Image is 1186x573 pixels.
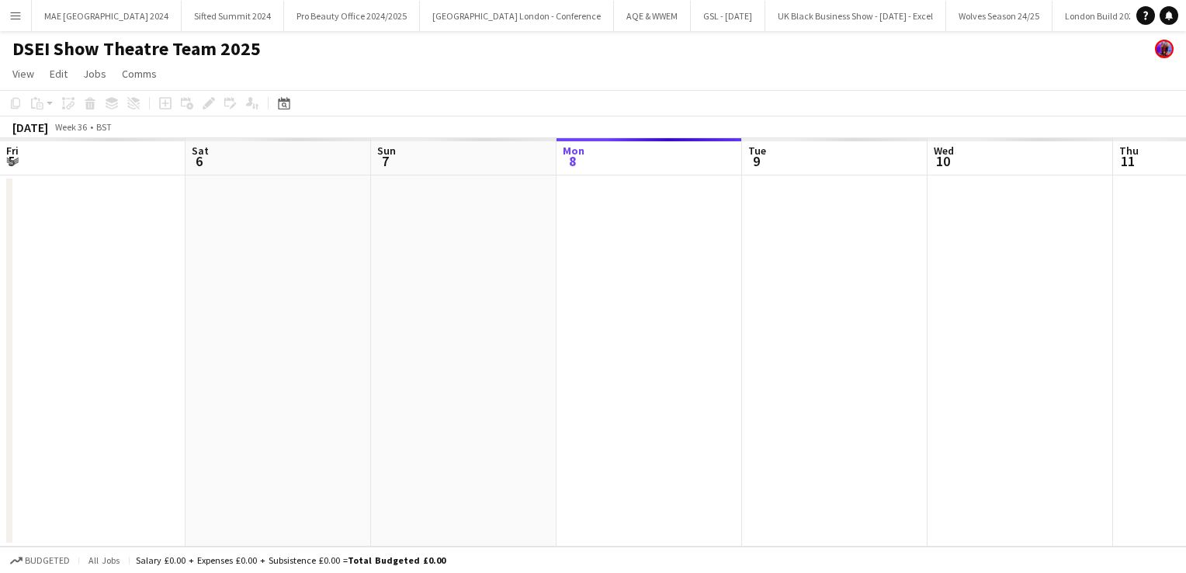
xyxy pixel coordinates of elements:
[1052,1,1151,31] button: London Build 2024
[77,64,113,84] a: Jobs
[12,37,261,61] h1: DSEI Show Theatre Team 2025
[6,144,19,158] span: Fri
[96,121,112,133] div: BST
[32,1,182,31] button: MAE [GEOGRAPHIC_DATA] 2024
[614,1,691,31] button: AQE & WWEM
[377,144,396,158] span: Sun
[12,67,34,81] span: View
[83,67,106,81] span: Jobs
[43,64,74,84] a: Edit
[375,152,396,170] span: 7
[765,1,946,31] button: UK Black Business Show - [DATE] - Excel
[85,554,123,566] span: All jobs
[934,144,954,158] span: Wed
[563,144,584,158] span: Mon
[748,144,766,158] span: Tue
[189,152,209,170] span: 6
[746,152,766,170] span: 9
[51,121,90,133] span: Week 36
[1119,144,1139,158] span: Thu
[8,552,72,569] button: Budgeted
[691,1,765,31] button: GSL - [DATE]
[6,64,40,84] a: View
[25,555,70,566] span: Budgeted
[1155,40,1174,58] app-user-avatar: Promo House Bookers
[420,1,614,31] button: [GEOGRAPHIC_DATA] London - Conference
[192,144,209,158] span: Sat
[284,1,420,31] button: Pro Beauty Office 2024/2025
[182,1,284,31] button: Sifted Summit 2024
[946,1,1052,31] button: Wolves Season 24/25
[122,67,157,81] span: Comms
[1117,152,1139,170] span: 11
[50,67,68,81] span: Edit
[12,120,48,135] div: [DATE]
[560,152,584,170] span: 8
[4,152,19,170] span: 5
[136,554,446,566] div: Salary £0.00 + Expenses £0.00 + Subsistence £0.00 =
[348,554,446,566] span: Total Budgeted £0.00
[931,152,954,170] span: 10
[116,64,163,84] a: Comms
